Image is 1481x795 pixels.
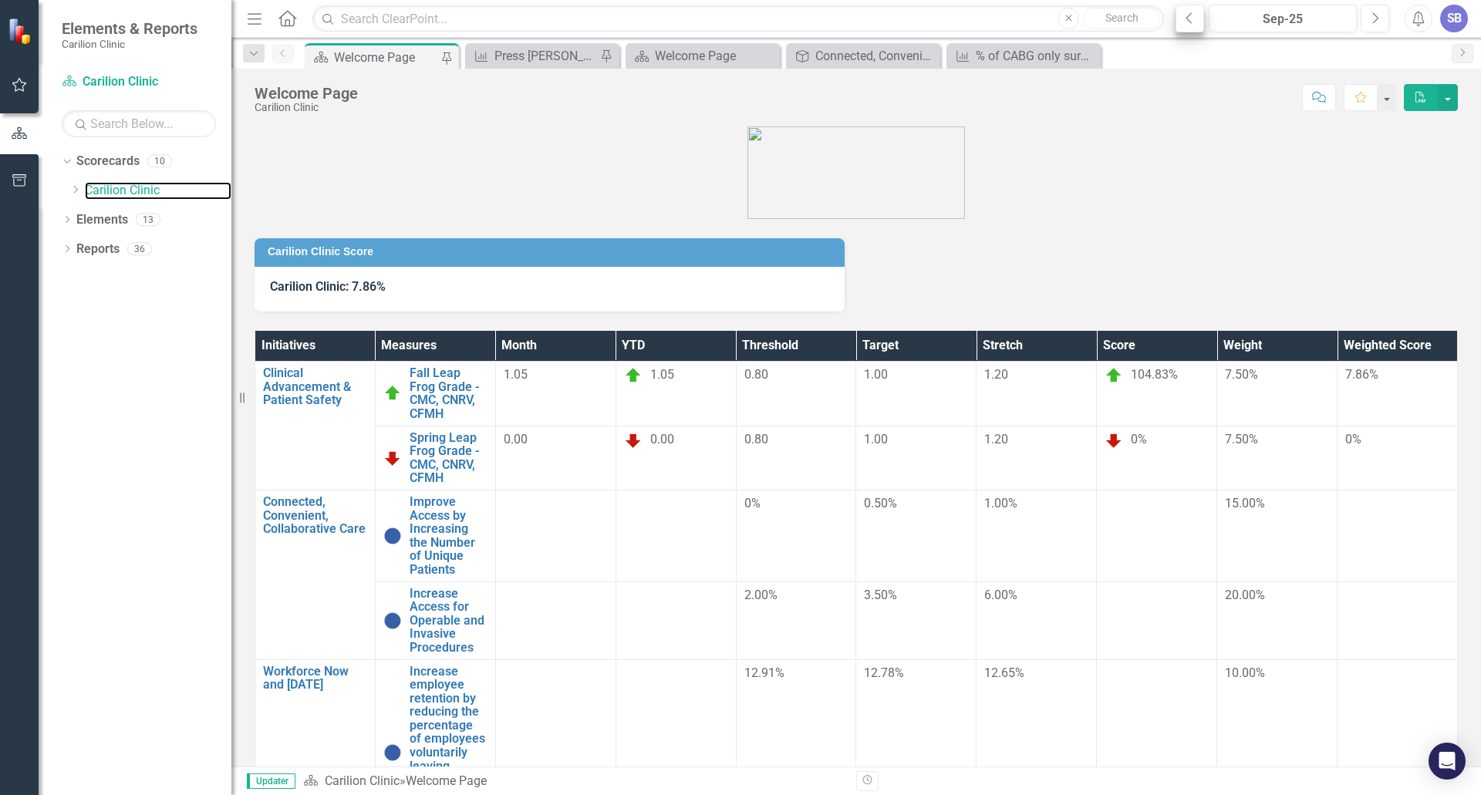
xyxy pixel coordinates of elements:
[1105,431,1123,450] img: Below Plan
[1131,367,1178,382] span: 104.83%
[375,362,495,426] td: Double-Click to Edit Right Click for Context Menu
[8,17,35,45] img: ClearPoint Strategy
[76,153,140,170] a: Scorecards
[1345,432,1361,446] span: 0%
[984,367,1008,382] span: 1.20
[255,85,358,102] div: Welcome Page
[744,432,768,446] span: 0.80
[984,665,1024,680] span: 12.65%
[984,496,1017,510] span: 1.00%
[1131,432,1147,446] span: 0%
[255,362,376,490] td: Double-Click to Edit Right Click for Context Menu
[747,126,965,219] img: carilion%20clinic%20logo%202.0.png
[864,588,897,602] span: 3.50%
[864,665,904,680] span: 12.78%
[270,279,386,294] span: Carilion Clinic: 7.86%
[629,46,776,66] a: Welcome Page
[1083,8,1160,29] button: Search
[62,38,197,50] small: Carilion Clinic
[864,432,888,446] span: 1.00
[383,449,402,467] img: Below Plan
[268,246,837,258] h3: Carilion Clinic Score
[76,211,128,229] a: Elements
[744,588,778,602] span: 2.00%
[504,432,528,446] span: 0.00
[383,527,402,545] img: No Information
[976,46,1097,66] div: % of CABG only surgical cases (performed by CT Surgery) readmitted within 30d of DC
[334,48,440,67] div: Welcome Page
[76,241,120,258] a: Reports
[255,490,376,659] td: Double-Click to Edit Right Click for Context Menu
[1105,12,1139,24] span: Search
[744,496,761,510] span: 0%
[1105,366,1123,385] img: On Target
[410,495,487,577] a: Improve Access by Increasing the Number of Unique Patients
[383,743,402,762] img: No Information
[655,46,776,66] div: Welcome Page
[494,46,596,66] div: Press [PERSON_NAME]: Friendliness & courtesy of care provider
[1209,5,1357,32] button: Sep-25
[263,495,367,536] a: Connected, Convenient, Collaborative Care
[62,19,197,38] span: Elements & Reports
[383,611,402,630] img: No Information
[1429,743,1466,780] div: Open Intercom Messenger
[1440,5,1468,32] button: SB
[504,367,528,382] span: 1.05
[1225,367,1258,382] span: 7.50%
[1225,588,1265,602] span: 20.00%
[815,46,936,66] div: Connected, Convenient, Collaborative Care
[624,366,643,385] img: On Target
[255,102,358,113] div: Carilion Clinic
[1225,496,1265,510] span: 15.00%
[1225,665,1265,680] span: 10.00%
[1345,367,1378,382] span: 7.86%
[864,496,897,510] span: 0.50%
[303,773,845,790] div: »
[263,366,367,407] a: Clinical Advancement & Patient Safety
[650,432,674,446] span: 0.00
[984,432,1008,446] span: 1.20
[410,587,487,655] a: Increase Access for Operable and Invasive Procedures
[247,773,295,789] span: Updater
[406,773,487,788] div: Welcome Page
[147,155,172,168] div: 10
[325,773,400,788] a: Carilion Clinic
[744,665,784,680] span: 12.91%
[375,581,495,659] td: Double-Click to Edit Right Click for Context Menu
[85,182,231,200] a: Carilion Clinic
[62,110,216,137] input: Search Below...
[375,490,495,581] td: Double-Click to Edit Right Click for Context Menu
[312,5,1164,32] input: Search ClearPoint...
[1214,10,1351,29] div: Sep-25
[127,242,152,255] div: 36
[650,367,674,382] span: 1.05
[744,367,768,382] span: 0.80
[375,426,495,490] td: Double-Click to Edit Right Click for Context Menu
[984,588,1017,602] span: 6.00%
[383,384,402,403] img: On Target
[469,46,596,66] a: Press [PERSON_NAME]: Friendliness & courtesy of care provider
[263,665,367,692] a: Workforce Now and [DATE]
[410,431,487,485] a: Spring Leap Frog Grade - CMC, CNRV, CFMH
[410,366,487,420] a: Fall Leap Frog Grade - CMC, CNRV, CFMH
[1225,432,1258,446] span: 7.50%
[136,213,160,226] div: 13
[864,367,888,382] span: 1.00
[950,46,1097,66] a: % of CABG only surgical cases (performed by CT Surgery) readmitted within 30d of DC
[624,431,643,450] img: Below Plan
[62,73,216,91] a: Carilion Clinic
[790,46,936,66] a: Connected, Convenient, Collaborative Care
